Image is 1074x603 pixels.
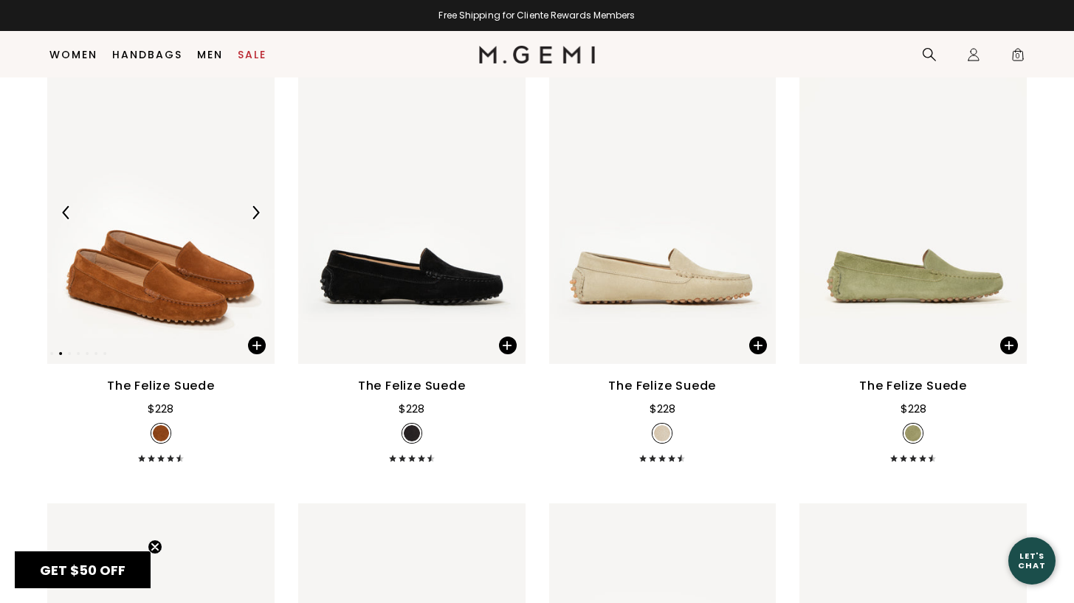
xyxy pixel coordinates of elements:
div: GET $50 OFFClose teaser [15,551,151,588]
img: Next Arrow [249,206,262,219]
div: The Felize Suede [859,377,967,395]
div: The Felize Suede [608,377,716,395]
a: The Felize Suede$228 [298,61,526,463]
a: Women [49,49,97,61]
a: The Felize Suede$228 [799,61,1027,463]
button: Close teaser [148,540,162,554]
img: M.Gemi [479,46,595,63]
img: v_7312143024187_SWATCH_50x.jpg [905,425,921,441]
div: The Felize Suede [107,377,215,395]
div: $228 [901,400,926,418]
a: The Felize Suede$228 [549,61,777,463]
img: v_11814_SWATCH_50x.jpg [153,425,169,441]
a: Previous ArrowNext ArrowThe Felize Suede$228 [47,61,275,463]
img: v_05707_SWATCH_50x.jpg [404,425,420,441]
div: $228 [148,400,173,418]
img: v_05850_SWATCH_50x.jpg [654,425,670,441]
span: 0 [1011,50,1025,65]
a: Handbags [112,49,182,61]
div: Let's Chat [1008,551,1056,570]
img: Previous Arrow [60,206,73,219]
a: Sale [238,49,266,61]
div: $228 [399,400,424,418]
a: Men [197,49,223,61]
div: The Felize Suede [358,377,466,395]
span: GET $50 OFF [40,561,125,579]
div: $228 [650,400,675,418]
